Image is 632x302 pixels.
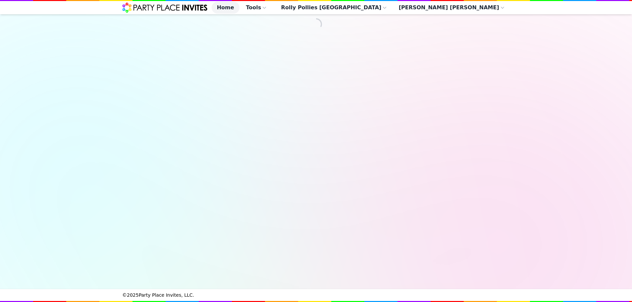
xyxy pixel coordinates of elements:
button: Tools [241,2,272,14]
div: © 2025 Party Place Invites, LLC. [122,289,510,301]
button: [PERSON_NAME] [PERSON_NAME] [394,2,510,14]
img: Party Place Invites [122,2,208,13]
a: Home [212,2,239,14]
button: Rolly Pollies [GEOGRAPHIC_DATA] [276,2,392,14]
